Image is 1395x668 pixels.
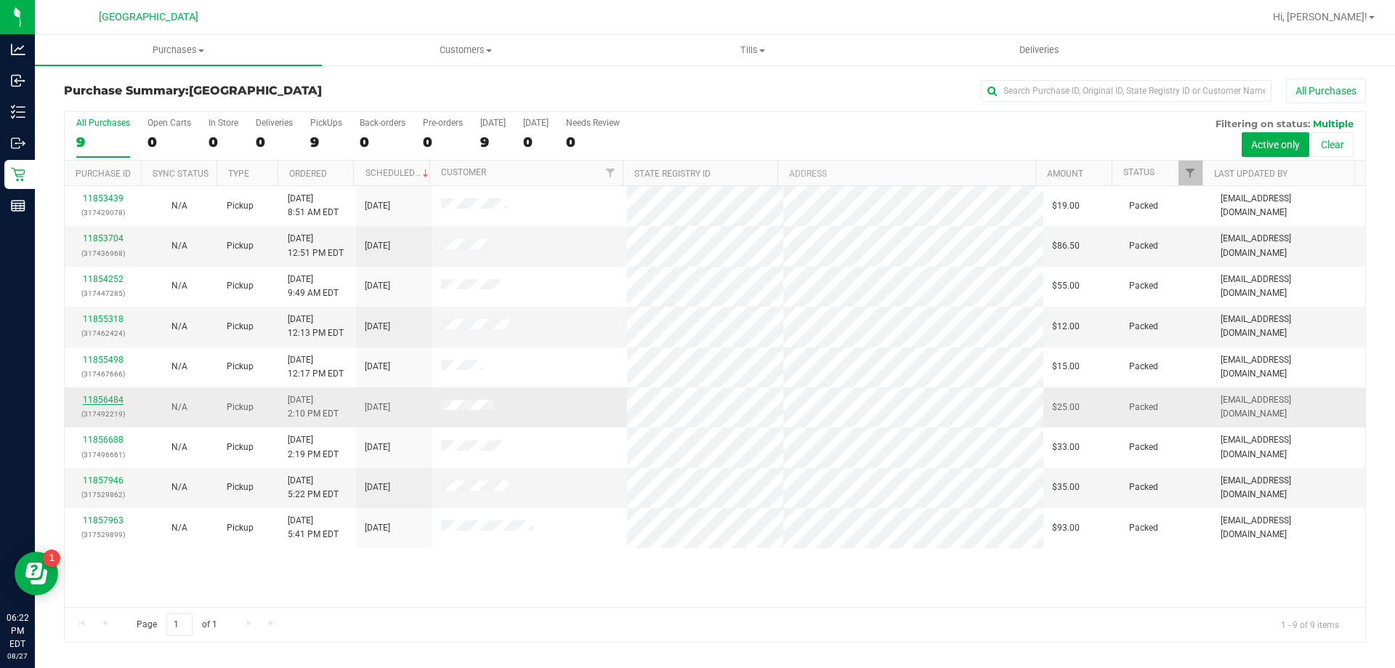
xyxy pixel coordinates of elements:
span: [GEOGRAPHIC_DATA] [99,11,198,23]
a: 11855498 [83,355,124,365]
div: 0 [566,134,620,150]
span: Customers [323,44,608,57]
div: Needs Review [566,118,620,128]
span: [EMAIL_ADDRESS][DOMAIN_NAME] [1221,393,1356,421]
a: 11853704 [83,233,124,244]
a: Type [228,169,249,179]
button: N/A [171,440,187,454]
span: Hi, [PERSON_NAME]! [1273,11,1367,23]
span: Not Applicable [171,402,187,412]
span: [DATE] 5:22 PM EDT [288,474,339,502]
a: Filter [599,161,623,185]
span: Packed [1129,320,1158,334]
span: Packed [1129,199,1158,213]
button: N/A [171,239,187,253]
span: Not Applicable [171,201,187,211]
span: Pickup [227,199,254,213]
div: 0 [523,134,549,150]
a: Tills [609,35,896,65]
span: [DATE] 8:51 AM EDT [288,192,339,220]
span: [EMAIL_ADDRESS][DOMAIN_NAME] [1221,273,1356,300]
span: $35.00 [1052,480,1080,494]
div: 0 [360,134,405,150]
span: [EMAIL_ADDRESS][DOMAIN_NAME] [1221,232,1356,259]
span: Deliveries [1000,44,1079,57]
span: Not Applicable [171,281,187,291]
a: 11857963 [83,515,124,526]
span: Pickup [227,480,254,494]
div: Deliveries [256,118,293,128]
span: Not Applicable [171,523,187,533]
div: 0 [147,134,191,150]
div: [DATE] [480,118,506,128]
p: (317462424) [73,326,132,340]
inline-svg: Reports [11,198,25,213]
span: Multiple [1313,118,1354,129]
a: Status [1123,167,1155,177]
span: Pickup [227,320,254,334]
iframe: Resource center [15,552,58,595]
p: (317429078) [73,206,132,220]
div: [DATE] [523,118,549,128]
span: Pickup [227,521,254,535]
span: [DATE] [365,480,390,494]
p: (317447285) [73,286,132,300]
span: 1 - 9 of 9 items [1269,613,1351,635]
span: [DATE] 5:41 PM EDT [288,514,339,542]
div: Pre-orders [423,118,463,128]
span: [DATE] [365,360,390,374]
span: Pickup [227,239,254,253]
button: Active only [1242,132,1309,157]
button: N/A [171,279,187,293]
span: Not Applicable [171,442,187,452]
span: Not Applicable [171,361,187,371]
span: $19.00 [1052,199,1080,213]
span: Pickup [227,401,254,414]
a: Deliveries [896,35,1183,65]
span: [DATE] [365,199,390,213]
input: Search Purchase ID, Original ID, State Registry ID or Customer Name... [981,80,1271,102]
span: $25.00 [1052,401,1080,414]
span: $55.00 [1052,279,1080,293]
div: Open Carts [147,118,191,128]
a: 11855318 [83,314,124,324]
button: Clear [1311,132,1354,157]
inline-svg: Analytics [11,42,25,57]
span: [DATE] 12:17 PM EDT [288,353,344,381]
span: Tills [610,44,895,57]
a: Purchase ID [76,169,131,179]
span: [DATE] 12:13 PM EDT [288,313,344,340]
span: $15.00 [1052,360,1080,374]
a: 11856688 [83,435,124,445]
span: $33.00 [1052,440,1080,454]
a: State Registry ID [634,169,711,179]
inline-svg: Inbound [11,73,25,88]
a: Amount [1047,169,1083,179]
a: 11854252 [83,274,124,284]
span: [DATE] [365,521,390,535]
a: Filter [1178,161,1202,185]
button: N/A [171,521,187,535]
button: All Purchases [1286,79,1366,103]
span: [DATE] [365,320,390,334]
span: [EMAIL_ADDRESS][DOMAIN_NAME] [1221,474,1356,502]
span: Packed [1129,279,1158,293]
span: Packed [1129,440,1158,454]
h3: Purchase Summary: [64,84,498,97]
span: Page of 1 [124,613,229,636]
th: Address [777,161,1035,186]
span: [GEOGRAPHIC_DATA] [189,84,322,97]
span: Not Applicable [171,482,187,492]
p: 06:22 PM EDT [7,611,28,651]
span: [DATE] [365,440,390,454]
a: Customer [441,167,486,177]
span: Not Applicable [171,321,187,331]
span: Packed [1129,480,1158,494]
a: Scheduled [365,168,432,178]
a: Purchases [35,35,322,65]
inline-svg: Inventory [11,105,25,119]
span: $93.00 [1052,521,1080,535]
span: $86.50 [1052,239,1080,253]
div: 0 [423,134,463,150]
